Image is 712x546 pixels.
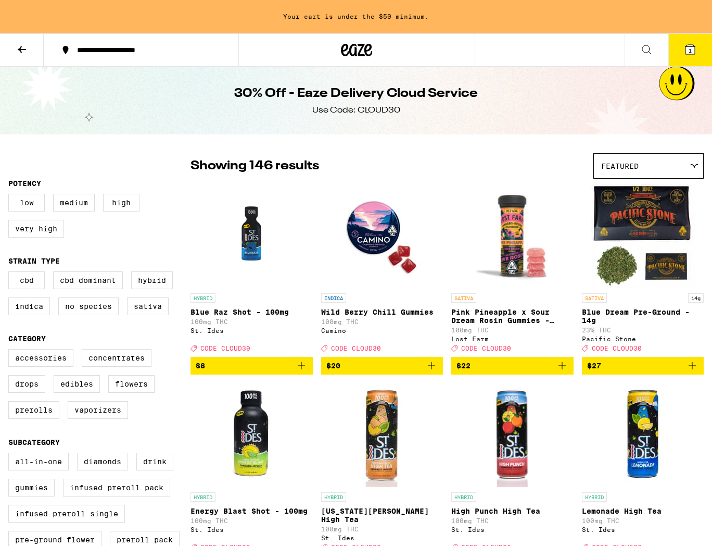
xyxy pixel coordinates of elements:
label: Gummies [8,479,55,497]
img: St. Ides - Blue Raz Shot - 100mg [199,184,303,288]
legend: Category [8,334,46,343]
p: 100mg THC [190,318,313,325]
label: Low [8,194,45,212]
p: Showing 146 results [190,157,319,175]
div: Use Code: CLOUD30 [312,105,400,116]
p: 100mg THC [321,318,443,325]
button: Add to bag [190,357,313,375]
label: Hybrid [131,271,173,289]
label: Vaporizers [68,401,128,419]
label: Drink [136,453,173,470]
button: Add to bag [321,357,443,375]
p: SATIVA [451,293,476,303]
p: High Punch High Tea [451,507,574,515]
label: Sativa [127,297,169,315]
span: CODE CLOUD30 [200,345,250,352]
legend: Strain Type [8,257,60,265]
h1: 30% Off - Eaze Delivery Cloud Service [234,85,478,103]
img: Camino - Wild Berry Chill Gummies [330,184,434,288]
label: High [103,194,139,212]
p: Blue Raz Shot - 100mg [190,308,313,316]
a: Open page for Blue Raz Shot - 100mg from St. Ides [190,184,313,357]
p: 100mg THC [451,517,574,524]
img: Pacific Stone - Blue Dream Pre-Ground - 14g [591,184,695,288]
div: St. Ides [451,526,574,533]
p: Blue Dream Pre-Ground - 14g [582,308,704,325]
span: $27 [587,362,601,370]
a: Open page for Wild Berry Chill Gummies from Camino [321,184,443,357]
label: Flowers [108,375,155,393]
label: Infused Preroll Pack [63,479,170,497]
p: 14g [688,293,704,303]
button: Add to bag [451,357,574,375]
img: Lost Farm - Pink Pineapple x Sour Dream Rosin Gummies - 100mg [457,184,567,288]
label: All-In-One [8,453,69,470]
img: St. Ides - High Punch High Tea [460,383,565,487]
button: Add to bag [582,357,704,375]
div: Camino [321,327,443,334]
img: St. Ides - Lemonade High Tea [591,383,695,487]
legend: Potency [8,179,41,188]
span: CODE CLOUD30 [592,345,642,352]
p: HYBRID [190,293,215,303]
p: Wild Berry Chill Gummies [321,308,443,316]
span: CODE CLOUD30 [331,345,381,352]
label: Diamonds [77,453,128,470]
p: Lemonade High Tea [582,507,704,515]
label: No Species [58,297,119,315]
p: Pink Pineapple x Sour Dream Rosin Gummies - 100mg [451,308,574,325]
p: 100mg THC [190,517,313,524]
legend: Subcategory [8,438,60,446]
div: Pacific Stone [582,336,704,342]
a: Open page for Pink Pineapple x Sour Dream Rosin Gummies - 100mg from Lost Farm [451,184,574,357]
p: HYBRID [451,492,476,502]
div: Lost Farm [451,336,574,342]
button: 1 [668,34,712,66]
div: St. Ides [190,327,313,334]
span: $22 [456,362,471,370]
p: 100mg THC [582,517,704,524]
div: St. Ides [321,535,443,541]
div: St. Ides [582,526,704,533]
label: Very High [8,220,64,238]
label: Edibles [54,375,100,393]
label: Medium [53,194,95,212]
p: Energy Blast Shot - 100mg [190,507,313,515]
p: SATIVA [582,293,607,303]
label: Accessories [8,349,73,367]
p: HYBRID [582,492,607,502]
div: St. Ides [190,526,313,533]
p: [US_STATE][PERSON_NAME] High Tea [321,507,443,524]
p: INDICA [321,293,346,303]
span: 1 [689,47,692,54]
p: 23% THC [582,327,704,333]
label: CBD Dominant [53,271,123,289]
img: St. Ides - Energy Blast Shot - 100mg [199,383,303,487]
label: Prerolls [8,401,59,419]
span: $8 [196,362,205,370]
span: Hi. Need any help? [6,7,75,16]
span: $20 [326,362,340,370]
label: Concentrates [82,349,151,367]
label: CBD [8,271,45,289]
label: Indica [8,297,50,315]
p: HYBRID [190,492,215,502]
img: St. Ides - Georgia Peach High Tea [330,383,434,487]
label: Infused Preroll Single [8,505,125,523]
label: Drops [8,375,45,393]
p: 100mg THC [451,327,574,333]
a: Open page for Blue Dream Pre-Ground - 14g from Pacific Stone [582,184,704,357]
p: HYBRID [321,492,346,502]
p: 100mg THC [321,526,443,532]
span: CODE CLOUD30 [461,345,511,352]
span: Featured [601,162,639,170]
